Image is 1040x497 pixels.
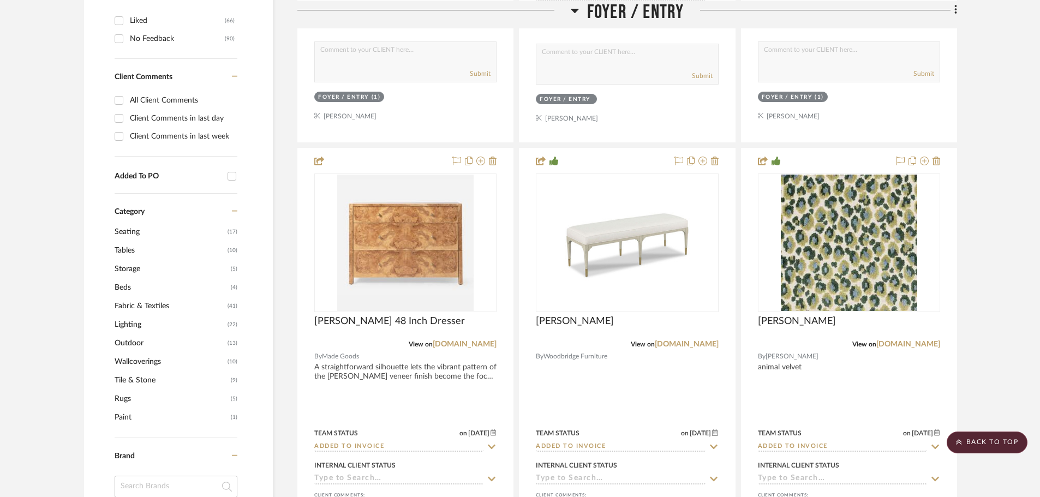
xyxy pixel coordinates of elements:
[228,353,237,370] span: (10)
[314,460,396,470] div: Internal Client Status
[681,430,689,436] span: on
[231,390,237,408] span: (5)
[758,474,927,484] input: Type to Search…
[318,93,369,101] div: Foyer / Entry
[231,260,237,278] span: (5)
[228,316,237,333] span: (22)
[115,172,222,181] div: Added To PO
[433,340,497,348] a: [DOMAIN_NAME]
[815,93,824,101] div: (1)
[758,428,802,438] div: Team Status
[372,93,381,101] div: (1)
[631,341,655,348] span: View on
[470,69,491,79] button: Submit
[115,223,225,241] span: Seating
[876,340,940,348] a: [DOMAIN_NAME]
[758,351,766,362] span: By
[231,372,237,389] span: (9)
[130,92,235,109] div: All Client Comments
[536,442,705,452] input: Type to Search…
[758,460,839,470] div: Internal Client Status
[762,93,812,101] div: Foyer / Entry
[231,279,237,296] span: (4)
[115,408,228,427] span: Paint
[314,428,358,438] div: Team Status
[225,30,235,47] div: (90)
[115,352,225,371] span: Wallcoverings
[758,315,836,327] span: [PERSON_NAME]
[758,442,927,452] input: Type to Search…
[315,174,496,312] div: 0
[536,428,579,438] div: Team Status
[115,315,225,334] span: Lighting
[322,351,359,362] span: Made Goods
[115,452,135,460] span: Brand
[115,260,228,278] span: Storage
[543,351,607,362] span: Woodbridge Furniture
[228,297,237,315] span: (41)
[115,207,145,217] span: Category
[947,432,1027,453] scroll-to-top-button: BACK TO TOP
[314,315,465,327] span: [PERSON_NAME] 48 Inch Dresser
[228,223,237,241] span: (17)
[115,297,225,315] span: Fabric & Textiles
[314,474,483,484] input: Type to Search…
[409,341,433,348] span: View on
[692,71,713,81] button: Submit
[559,175,695,311] img: Juliet Bench
[115,390,228,408] span: Rugs
[130,30,225,47] div: No Feedback
[540,95,590,104] div: Foyer / Entry
[655,340,719,348] a: [DOMAIN_NAME]
[781,175,917,311] img: Cleo
[130,12,225,29] div: Liked
[130,128,235,145] div: Client Comments in last week
[852,341,876,348] span: View on
[228,334,237,352] span: (13)
[689,429,712,437] span: [DATE]
[314,351,322,362] span: By
[115,334,225,352] span: Outdoor
[130,110,235,127] div: Client Comments in last day
[115,371,228,390] span: Tile & Stone
[459,430,467,436] span: on
[536,460,617,470] div: Internal Client Status
[911,429,934,437] span: [DATE]
[228,242,237,259] span: (10)
[115,73,172,81] span: Client Comments
[913,69,934,79] button: Submit
[903,430,911,436] span: on
[337,175,474,311] img: Lindsey 48 Inch Dresser
[536,351,543,362] span: By
[225,12,235,29] div: (66)
[536,315,614,327] span: [PERSON_NAME]
[115,241,225,260] span: Tables
[231,409,237,426] span: (1)
[467,429,491,437] span: [DATE]
[115,278,228,297] span: Beds
[536,474,705,484] input: Type to Search…
[314,442,483,452] input: Type to Search…
[766,351,818,362] span: [PERSON_NAME]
